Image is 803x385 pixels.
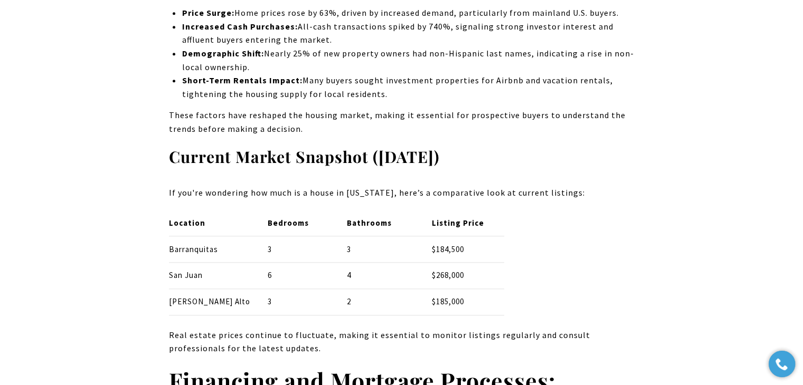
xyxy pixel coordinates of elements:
p: These factors have reshaped the housing market, making it essential for prospective buyers to und... [169,109,635,136]
td: $185,000 [423,288,504,315]
td: $184,500 [423,236,504,263]
td: [PERSON_NAME] Alto [169,288,259,315]
td: 4 [338,263,423,289]
th: Bedrooms [259,210,338,236]
img: Christie's International Real Estate black text logo [30,26,128,53]
td: San Juan [169,263,259,289]
td: 3 [259,236,338,263]
td: 3 [338,236,423,263]
td: $268,000 [423,263,504,289]
td: 6 [259,263,338,289]
td: 2 [338,288,423,315]
td: 3 [259,288,338,315]
th: Bathrooms [338,210,423,236]
th: Location [169,210,259,236]
strong: Short-Term Rentals Impact: [182,75,302,85]
strong: Current Market Snapshot ([DATE]) [169,146,440,167]
p: Many buyers sought investment properties for Airbnb and vacation rentals, tightening the housing ... [182,74,634,101]
p: Real estate prices continue to fluctuate, making it essential to monitor listings regularly and c... [169,329,635,355]
td: Barranquitas [169,236,259,263]
p: If you're wondering how much is a house in [US_STATE], here’s a comparative look at current listi... [169,186,635,200]
th: Listing Price [423,210,504,236]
